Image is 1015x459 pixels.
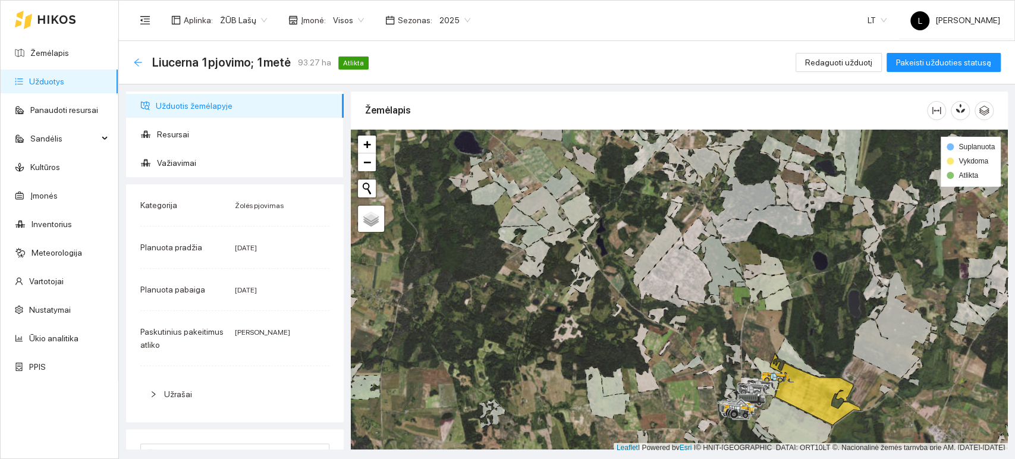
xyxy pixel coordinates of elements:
[805,56,872,69] span: Redaguoti užduotį
[959,171,978,180] span: Atlikta
[910,15,1000,25] span: [PERSON_NAME]
[150,391,157,398] span: right
[235,286,257,294] span: [DATE]
[959,157,988,165] span: Vykdoma
[140,200,177,210] span: Kategorija
[133,58,143,68] div: Atgal
[358,153,376,171] a: Zoom out
[439,11,470,29] span: 2025
[156,94,334,118] span: Užduotis žemėlapyje
[363,155,371,169] span: −
[133,8,157,32] button: menu-fold
[140,285,205,294] span: Planuota pabaiga
[868,11,887,29] span: LT
[32,219,72,229] a: Inventorius
[29,362,46,372] a: PPIS
[29,276,64,286] a: Vartotojai
[358,206,384,232] a: Layers
[30,48,69,58] a: Žemėlapis
[152,53,291,72] span: Liucerna 1pjovimo; 1metė
[398,14,432,27] span: Sezonas :
[140,327,224,350] span: Paskutinius pakeitimus atliko
[29,305,71,315] a: Nustatymai
[887,53,1001,72] button: Pakeisti užduoties statusą
[298,56,331,69] span: 93.27 ha
[363,137,371,152] span: +
[220,11,267,29] span: ŽŪB Lašų
[896,56,991,69] span: Pakeisti užduoties statusą
[338,56,369,70] span: Atlikta
[358,180,376,197] button: Initiate a new search
[29,77,64,86] a: Užduotys
[30,191,58,200] a: Įmonės
[235,244,257,252] span: [DATE]
[959,143,995,151] span: Suplanuota
[796,53,882,72] button: Redaguoti užduotį
[288,15,298,25] span: shop
[171,15,181,25] span: layout
[617,444,638,452] a: Leaflet
[184,14,213,27] span: Aplinka :
[140,381,329,408] div: Užrašai
[133,58,143,67] span: arrow-left
[157,122,334,146] span: Resursai
[918,11,922,30] span: L
[147,449,156,457] span: search
[796,58,882,67] a: Redaguoti užduotį
[235,202,284,210] span: Žolės pjovimas
[614,443,1008,453] div: | Powered by © HNIT-[GEOGRAPHIC_DATA]; ORT10LT ©, Nacionalinė žemės tarnyba prie AM, [DATE]-[DATE]
[140,243,202,252] span: Planuota pradžia
[365,93,927,127] div: Žemėlapis
[235,328,290,337] span: [PERSON_NAME]
[30,162,60,172] a: Kultūros
[157,151,334,175] span: Važiavimai
[333,11,364,29] span: Visos
[385,15,395,25] span: calendar
[140,15,150,26] span: menu-fold
[928,106,945,115] span: column-width
[694,444,696,452] span: |
[29,334,78,343] a: Ūkio analitika
[164,389,192,399] span: Užrašai
[32,248,82,257] a: Meteorologija
[30,105,98,115] a: Panaudoti resursai
[30,127,98,150] span: Sandėlis
[358,136,376,153] a: Zoom in
[927,101,946,120] button: column-width
[301,14,326,27] span: Įmonė :
[680,444,692,452] a: Esri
